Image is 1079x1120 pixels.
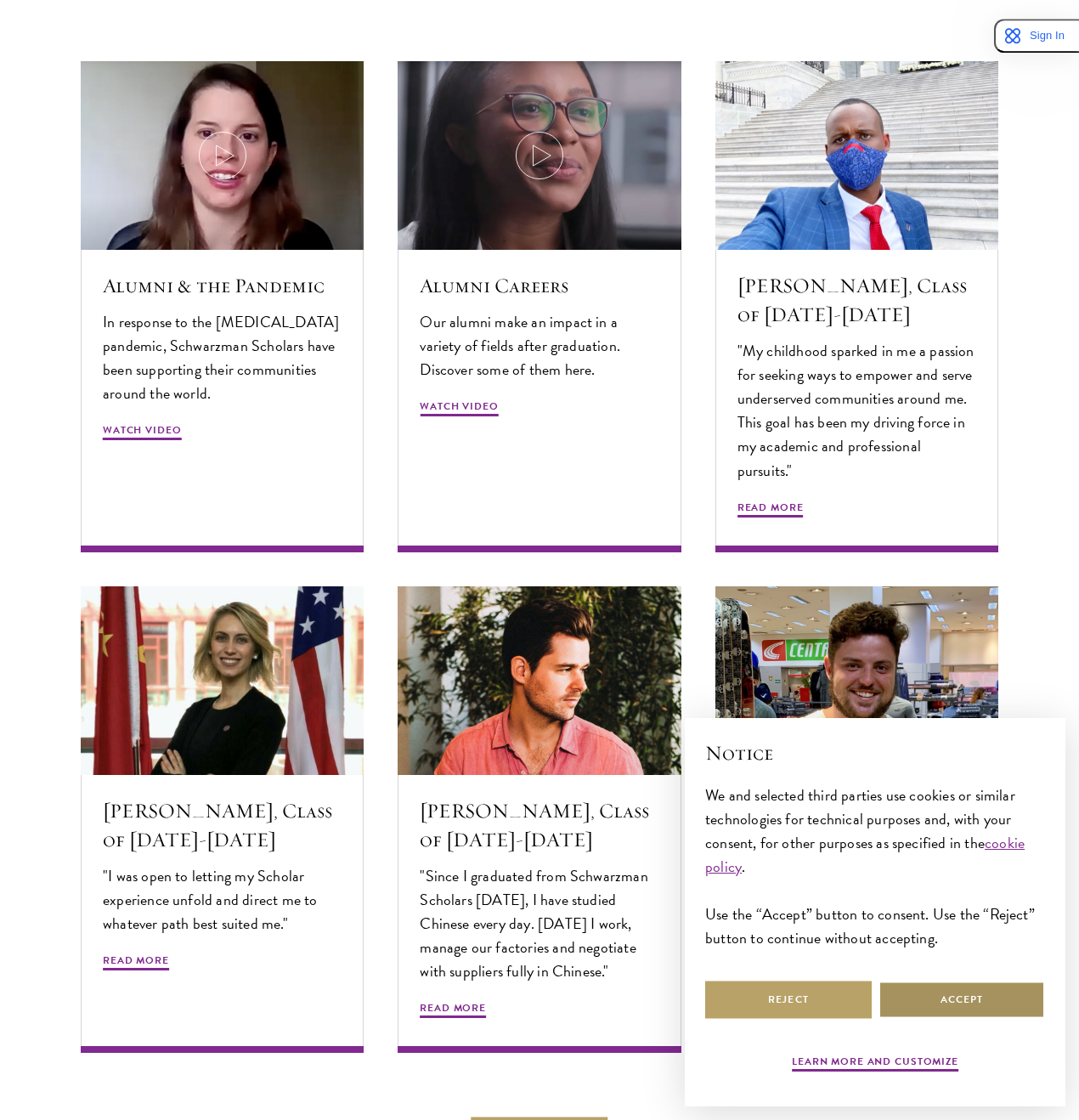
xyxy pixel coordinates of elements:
[81,586,364,1054] a: [PERSON_NAME], Class of [DATE]-[DATE] "I was open to letting my Scholar experience unfold and dir...
[103,310,342,405] p: In response to the [MEDICAL_DATA] pandemic, Schwarzman Scholars have been supporting their commun...
[705,738,1045,767] h2: Notice
[81,61,364,552] button: Alumni & the Pandemic In response to the [MEDICAL_DATA] pandemic, Schwarzman Scholars have been s...
[420,864,658,983] p: "Since I graduated from Schwarzman Scholars [DATE], I have studied Chinese every day. [DATE] I wo...
[103,864,342,936] p: "I was open to letting my Scholar experience unfold and direct me to whatever path best suited me."
[705,783,1045,951] div: We and selected third parties use cookies or similar technologies for technical purposes and, wit...
[103,953,169,973] span: Read More
[398,586,681,1054] a: [PERSON_NAME], Class of [DATE]-[DATE] "Since I graduated from Schwarzman Scholars [DATE], I have ...
[737,500,804,520] span: Read More
[420,399,498,419] span: Watch Video
[103,271,342,300] h5: Alumni & the Pandemic
[737,339,976,482] p: "My childhood sparked in me a passion for seeking ways to empower and serve underserved communiti...
[705,981,872,1019] button: Reject
[878,981,1045,1019] button: Accept
[398,61,681,552] button: Alumni Careers Our alumni make an impact in a variety of fields after graduation. Discover some o...
[792,1054,958,1074] button: Learn more and customize
[103,422,181,443] span: Watch Video
[420,796,658,854] h5: [PERSON_NAME], Class of [DATE]-[DATE]
[737,271,976,329] h5: [PERSON_NAME], Class of [DATE]-[DATE]
[715,61,998,552] a: [PERSON_NAME], Class of [DATE]-[DATE] "My childhood sparked in me a passion for seeking ways to e...
[420,310,658,382] p: Our alumni make an impact in a variety of fields after graduation. Discover some of them here.
[705,831,1025,878] a: cookie policy
[420,1000,486,1021] span: Read More
[103,796,342,854] h5: [PERSON_NAME], Class of [DATE]-[DATE]
[420,271,658,300] h5: Alumni Careers
[715,586,998,1054] a: [PERSON_NAME], Class of [DATE]-[DATE] "In times of turmoil and tension, building mutual understan...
